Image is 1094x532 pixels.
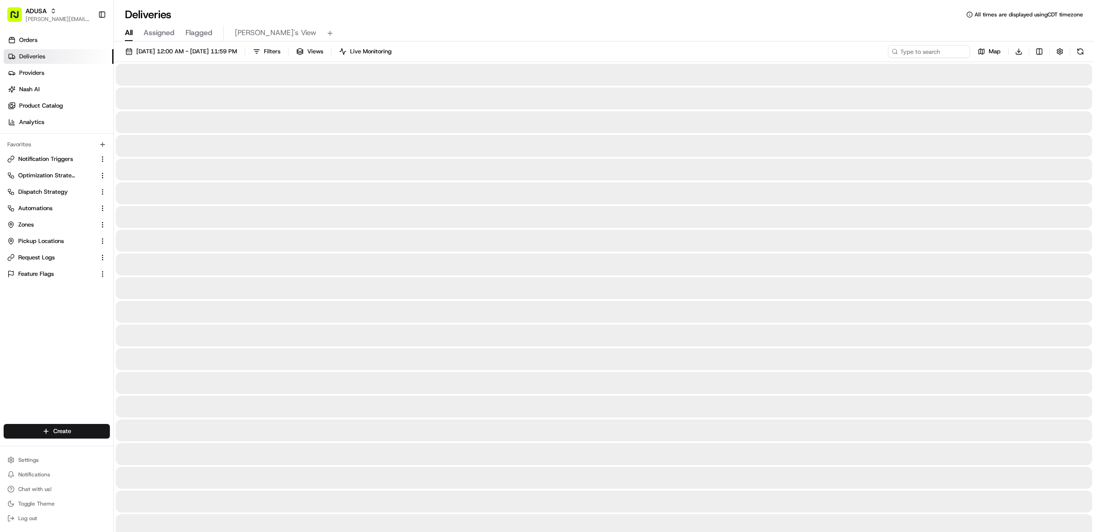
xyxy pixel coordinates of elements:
[989,47,1001,56] span: Map
[350,47,392,56] span: Live Monitoring
[144,27,175,38] span: Assigned
[4,66,114,80] a: Providers
[125,7,171,22] h1: Deliveries
[292,45,327,58] button: Views
[4,483,110,496] button: Chat with us!
[235,27,316,38] span: [PERSON_NAME]'s View
[4,512,110,525] button: Log out
[19,69,44,77] span: Providers
[18,500,55,507] span: Toggle Theme
[26,15,91,23] button: [PERSON_NAME][EMAIL_ADDRESS][DOMAIN_NAME]
[4,98,114,113] a: Product Catalog
[4,234,110,248] button: Pickup Locations
[4,4,94,26] button: ADUSA[PERSON_NAME][EMAIL_ADDRESS][DOMAIN_NAME]
[7,221,95,229] a: Zones
[4,82,114,97] a: Nash AI
[4,33,114,47] a: Orders
[18,456,39,464] span: Settings
[18,221,34,229] span: Zones
[18,253,55,262] span: Request Logs
[7,253,95,262] a: Request Logs
[18,471,50,478] span: Notifications
[186,27,212,38] span: Flagged
[19,36,37,44] span: Orders
[264,47,280,56] span: Filters
[18,155,73,163] span: Notification Triggers
[18,270,54,278] span: Feature Flags
[7,188,95,196] a: Dispatch Strategy
[7,171,95,180] a: Optimization Strategy
[4,185,110,199] button: Dispatch Strategy
[4,201,110,216] button: Automations
[4,49,114,64] a: Deliveries
[4,454,110,466] button: Settings
[975,11,1083,18] span: All times are displayed using CDT timezone
[307,47,323,56] span: Views
[974,45,1005,58] button: Map
[1074,45,1087,58] button: Refresh
[19,102,63,110] span: Product Catalog
[4,250,110,265] button: Request Logs
[4,468,110,481] button: Notifications
[335,45,396,58] button: Live Monitoring
[4,137,110,152] div: Favorites
[19,118,44,126] span: Analytics
[18,515,37,522] span: Log out
[4,424,110,439] button: Create
[18,486,52,493] span: Chat with us!
[4,152,110,166] button: Notification Triggers
[888,45,970,58] input: Type to search
[19,85,40,93] span: Nash AI
[18,171,76,180] span: Optimization Strategy
[18,204,52,212] span: Automations
[53,427,71,435] span: Create
[7,270,95,278] a: Feature Flags
[4,497,110,510] button: Toggle Theme
[4,217,110,232] button: Zones
[18,188,68,196] span: Dispatch Strategy
[136,47,237,56] span: [DATE] 12:00 AM - [DATE] 11:59 PM
[4,168,110,183] button: Optimization Strategy
[7,237,95,245] a: Pickup Locations
[7,155,95,163] a: Notification Triggers
[121,45,241,58] button: [DATE] 12:00 AM - [DATE] 11:59 PM
[18,237,64,245] span: Pickup Locations
[19,52,45,61] span: Deliveries
[125,27,133,38] span: All
[7,204,95,212] a: Automations
[4,267,110,281] button: Feature Flags
[4,115,114,129] a: Analytics
[26,6,46,15] button: ADUSA
[249,45,284,58] button: Filters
